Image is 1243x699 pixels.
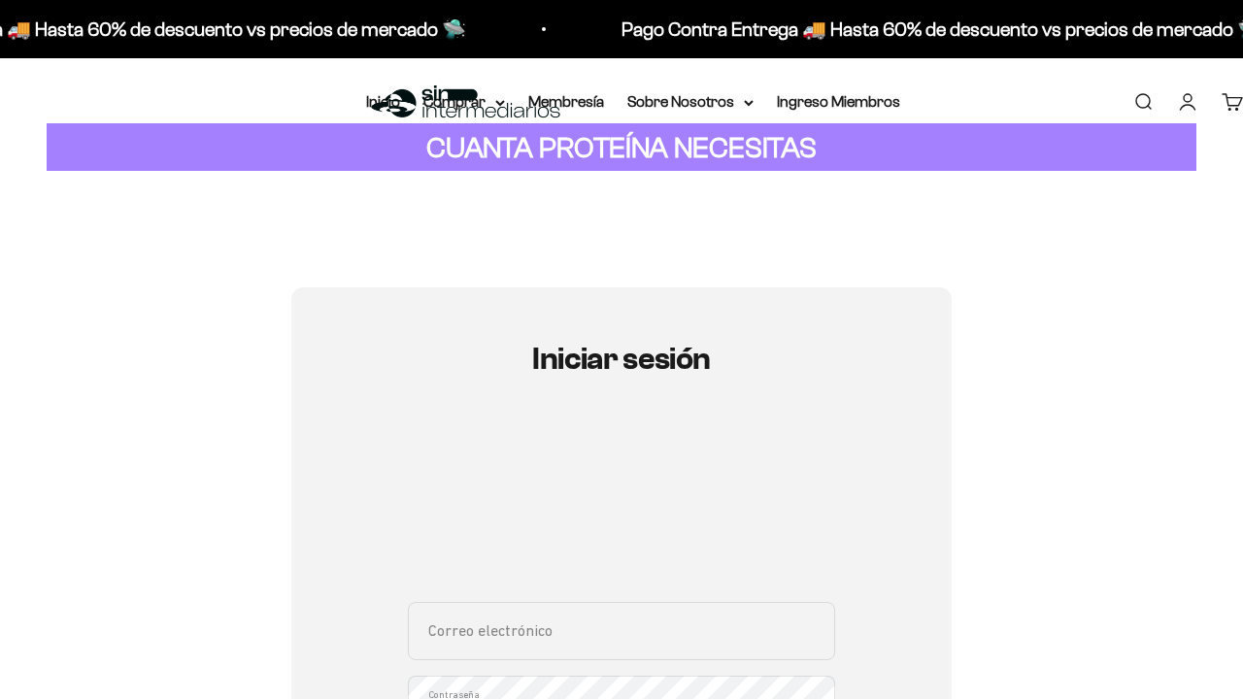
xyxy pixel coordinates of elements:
[426,131,817,163] strong: CUANTA PROTEÍNA NECESITAS
[408,342,835,376] h1: Iniciar sesión
[408,433,835,579] iframe: Social Login Buttons
[528,93,604,110] a: Membresía
[777,93,900,110] a: Ingreso Miembros
[627,89,754,115] summary: Sobre Nosotros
